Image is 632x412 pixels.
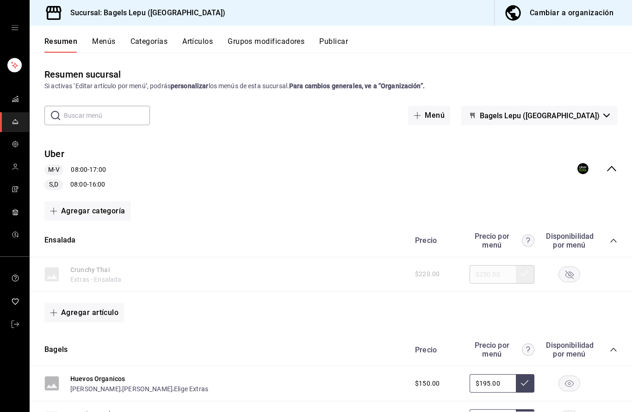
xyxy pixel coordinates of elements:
[44,164,106,176] div: 08:00 - 17:00
[44,37,77,53] button: Resumen
[406,236,465,245] div: Precio
[174,384,208,394] button: Elige Extras
[530,6,613,19] div: Cambiar a organización
[63,7,225,18] h3: Sucursal: Bagels Lepu ([GEOGRAPHIC_DATA])
[182,37,213,53] button: Artículos
[470,374,516,393] input: Sin ajuste
[319,37,348,53] button: Publicar
[461,106,617,125] button: Bagels Lepu ([GEOGRAPHIC_DATA])
[44,147,64,161] button: Uber
[70,383,208,393] div: , ,
[289,82,425,90] strong: Para cambios generales, ve a “Organización”.
[30,140,632,198] div: collapse-menu-row
[610,237,617,244] button: collapse-category-row
[44,179,106,190] div: 08:00 - 16:00
[44,201,131,221] button: Agregar categoría
[64,106,150,125] input: Buscar menú
[122,384,173,394] button: [PERSON_NAME]
[44,235,75,246] button: Ensalada
[45,180,62,189] span: S,D
[44,81,617,91] div: Si activas ‘Editar artículo por menú’, podrás los menús de esta sucursal.
[44,37,632,53] div: navigation tabs
[44,165,63,175] span: M-V
[171,82,209,90] strong: personalizar
[44,67,121,81] div: Resumen sucursal
[406,345,465,354] div: Precio
[70,384,121,394] button: [PERSON_NAME]
[470,232,534,249] div: Precio por menú
[44,345,68,355] button: Bagels
[11,24,19,31] button: open drawer
[44,303,124,322] button: Agregar artículo
[130,37,168,53] button: Categorías
[408,106,450,125] button: Menú
[480,111,600,120] span: Bagels Lepu ([GEOGRAPHIC_DATA])
[92,37,115,53] button: Menús
[415,379,440,388] span: $150.00
[546,232,592,249] div: Disponibilidad por menú
[228,37,304,53] button: Grupos modificadores
[610,346,617,353] button: collapse-category-row
[70,374,125,383] button: Huevos Organicos
[546,341,592,358] div: Disponibilidad por menú
[470,341,534,358] div: Precio por menú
